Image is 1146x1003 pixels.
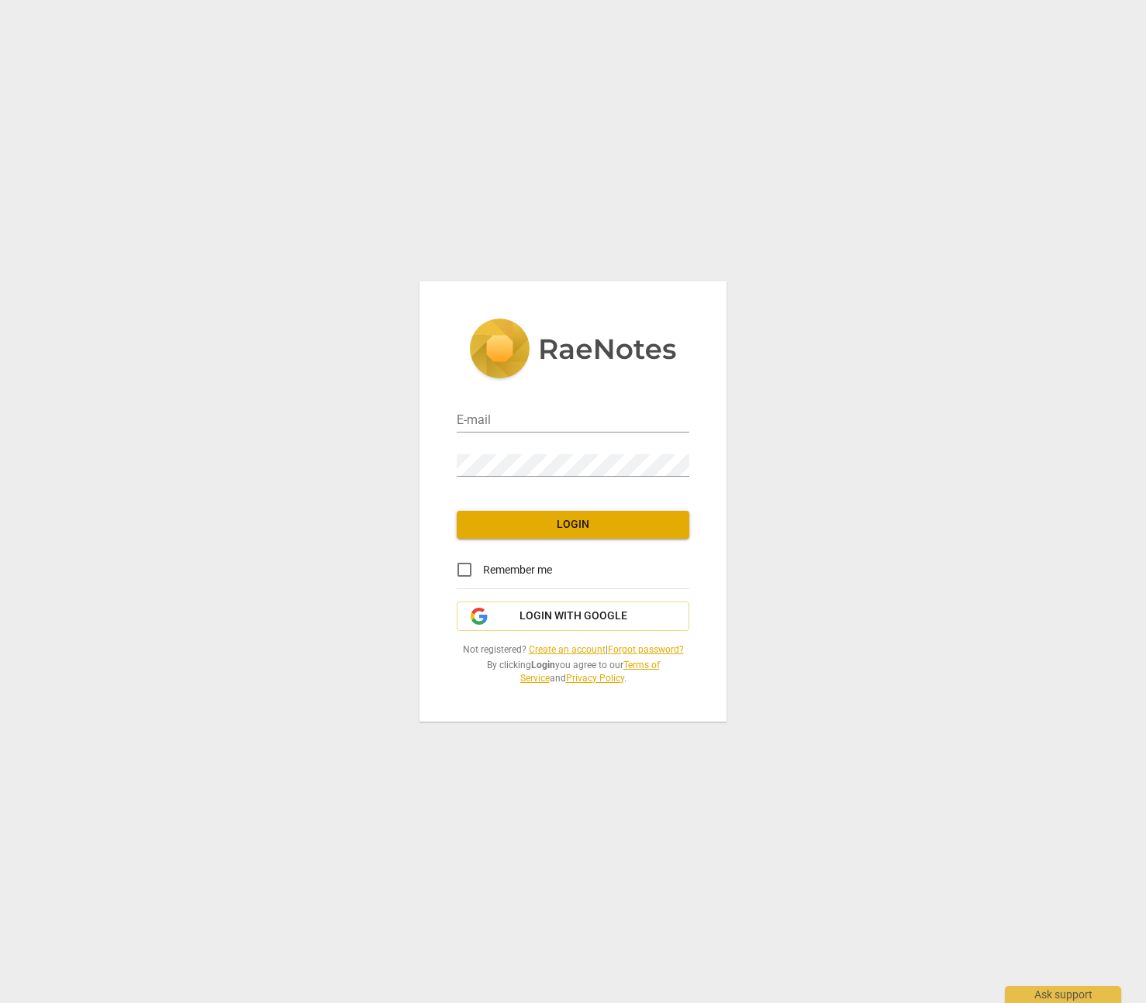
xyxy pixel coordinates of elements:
span: Login [469,517,677,533]
span: Remember me [483,562,552,578]
span: Login with Google [519,608,627,624]
span: By clicking you agree to our and . [457,659,689,684]
span: Not registered? | [457,643,689,657]
b: Login [531,660,555,670]
a: Create an account [529,644,606,655]
button: Login with Google [457,601,689,631]
a: Forgot password? [608,644,684,655]
div: Ask support [1005,986,1121,1003]
img: 5ac2273c67554f335776073100b6d88f.svg [469,319,677,382]
a: Privacy Policy [566,673,624,684]
button: Login [457,511,689,539]
a: Terms of Service [520,660,660,684]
